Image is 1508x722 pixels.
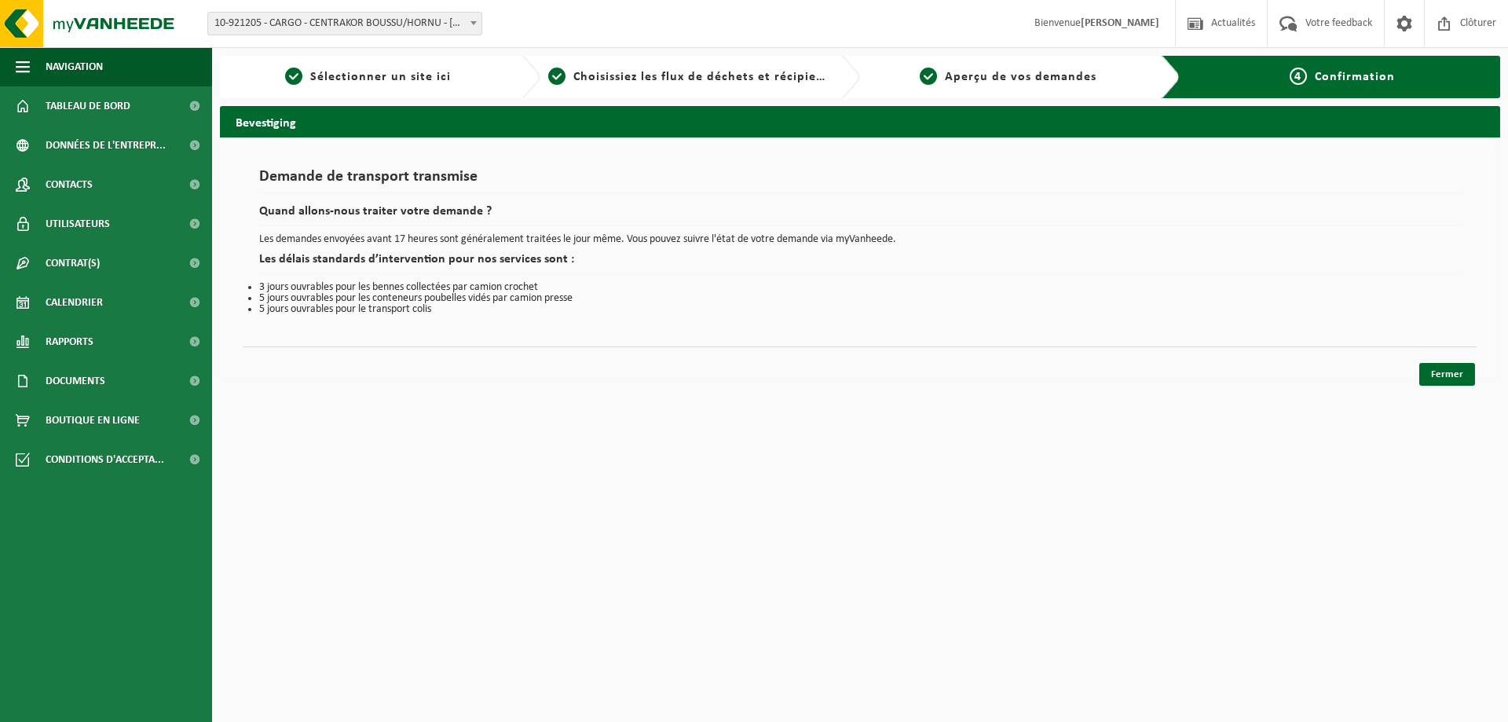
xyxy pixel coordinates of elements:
span: Conditions d'accepta... [46,440,164,479]
span: Aperçu de vos demandes [945,71,1096,83]
a: 1Sélectionner un site ici [228,68,509,86]
li: 3 jours ouvrables pour les bennes collectées par camion crochet [259,282,1461,293]
h2: Quand allons-nous traiter votre demande ? [259,205,1461,226]
h1: Demande de transport transmise [259,169,1461,193]
span: 3 [920,68,937,85]
a: 3Aperçu de vos demandes [868,68,1149,86]
span: 2 [548,68,565,85]
h2: Les délais standards d’intervention pour nos services sont : [259,253,1461,274]
span: Confirmation [1315,71,1395,83]
a: 2Choisissiez les flux de déchets et récipients [548,68,829,86]
span: Sélectionner un site ici [310,71,451,83]
li: 5 jours ouvrables pour les conteneurs poubelles vidés par camion presse [259,293,1461,304]
p: Les demandes envoyées avant 17 heures sont généralement traitées le jour même. Vous pouvez suivre... [259,234,1461,245]
span: 10-921205 - CARGO - CENTRAKOR BOUSSU/HORNU - HORNU [208,13,481,35]
span: Utilisateurs [46,204,110,244]
span: Choisissiez les flux de déchets et récipients [573,71,835,83]
h2: Bevestiging [220,106,1500,137]
span: Contrat(s) [46,244,100,283]
li: 5 jours ouvrables pour le transport colis [259,304,1461,315]
span: Documents [46,361,105,401]
span: 1 [285,68,302,85]
a: Fermer [1419,363,1475,386]
strong: [PERSON_NAME] [1081,17,1159,29]
span: Contacts [46,165,93,204]
span: Calendrier [46,283,103,322]
span: Rapports [46,322,93,361]
span: Navigation [46,47,103,86]
span: Tableau de bord [46,86,130,126]
span: 4 [1290,68,1307,85]
span: Données de l'entrepr... [46,126,166,165]
span: 10-921205 - CARGO - CENTRAKOR BOUSSU/HORNU - HORNU [207,12,482,35]
span: Boutique en ligne [46,401,140,440]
